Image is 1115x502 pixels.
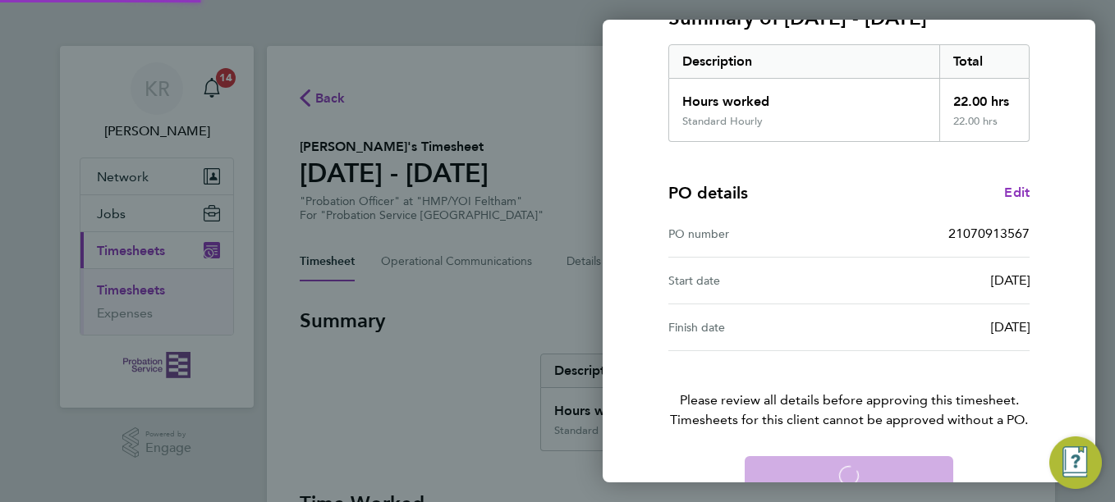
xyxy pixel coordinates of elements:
div: Total [939,45,1030,78]
div: 22.00 hrs [939,115,1030,141]
button: Engage Resource Center [1049,436,1102,489]
div: 22.00 hrs [939,79,1030,115]
div: Finish date [668,317,849,337]
span: Timesheets for this client cannot be approved without a PO. [649,410,1049,430]
div: PO number [668,224,849,244]
p: Please review all details before approving this timesheet. [649,351,1049,430]
a: Edit [1004,183,1030,203]
span: 21070913567 [948,226,1030,241]
div: Description [669,45,939,78]
span: Edit [1004,185,1030,200]
div: Start date [668,271,849,290]
div: [DATE] [849,271,1030,290]
div: Summary of 22 - 28 Sep 2025 [668,44,1030,142]
div: Hours worked [669,79,939,115]
div: [DATE] [849,317,1030,337]
div: Standard Hourly [682,115,763,128]
h4: PO details [668,181,748,204]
